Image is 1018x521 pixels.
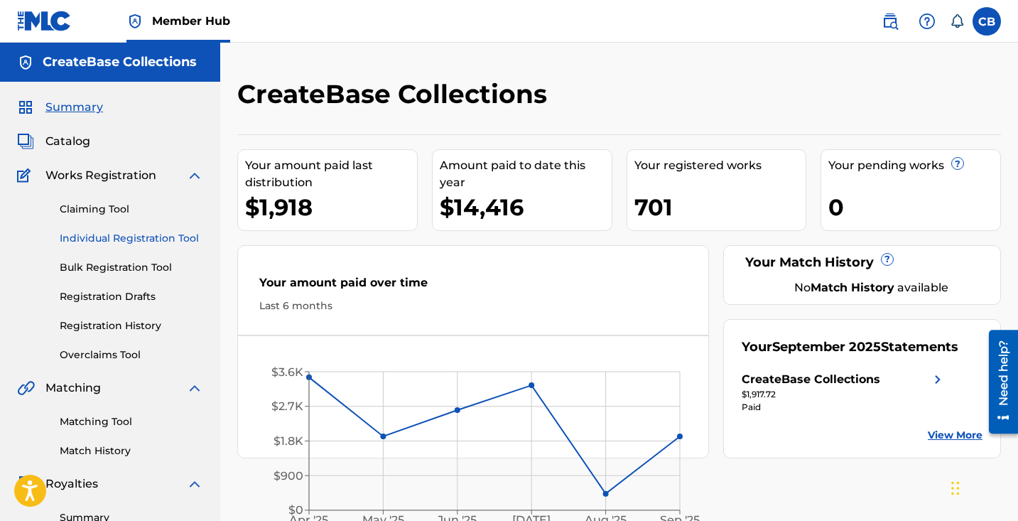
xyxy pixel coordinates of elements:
[17,99,103,116] a: SummarySummary
[60,289,203,304] a: Registration Drafts
[259,299,687,313] div: Last 6 months
[45,99,103,116] span: Summary
[772,339,881,355] span: September 2025
[274,434,303,448] tspan: $1.8K
[259,274,687,299] div: Your amount paid over time
[17,54,34,71] img: Accounts
[17,133,34,150] img: Catalog
[828,191,1000,223] div: 0
[634,157,806,174] div: Your registered works
[742,401,946,414] div: Paid
[45,380,101,397] span: Matching
[17,133,90,150] a: CatalogCatalog
[17,380,35,397] img: Matching
[978,325,1018,439] iframe: Resource Center
[45,133,90,150] span: Catalog
[152,13,230,29] span: Member Hub
[742,388,946,401] div: $1,917.72
[634,191,806,223] div: 701
[60,414,203,429] a: Matching Tool
[17,167,36,184] img: Works Registration
[17,99,34,116] img: Summary
[60,231,203,246] a: Individual Registration Tool
[952,158,963,169] span: ?
[237,78,554,110] h2: CreateBase Collections
[882,13,899,30] img: search
[951,467,960,510] div: Drag
[45,167,156,184] span: Works Registration
[440,191,612,223] div: $14,416
[17,11,72,31] img: MLC Logo
[17,476,34,493] img: Royalties
[288,503,303,517] tspan: $0
[929,371,946,388] img: right chevron icon
[742,253,982,272] div: Your Match History
[60,260,203,275] a: Bulk Registration Tool
[45,476,98,493] span: Royalties
[973,7,1001,36] div: User Menu
[828,157,1000,174] div: Your pending works
[60,348,203,362] a: Overclaims Tool
[742,371,946,414] a: CreateBase Collectionsright chevron icon$1,917.72Paid
[928,428,982,443] a: View More
[43,54,197,70] h5: CreateBase Collections
[811,281,894,294] strong: Match History
[245,191,417,223] div: $1,918
[60,318,203,333] a: Registration History
[60,444,203,458] a: Match History
[882,254,893,265] span: ?
[271,399,303,413] tspan: $2.7K
[742,338,958,357] div: Your Statements
[440,157,612,191] div: Amount paid to date this year
[950,14,964,28] div: Notifications
[742,371,880,388] div: CreateBase Collections
[919,13,936,30] img: help
[245,157,417,191] div: Your amount paid last distribution
[759,279,982,296] div: No available
[126,13,144,30] img: Top Rightsholder
[274,469,303,483] tspan: $900
[186,167,203,184] img: expand
[186,380,203,397] img: expand
[271,365,303,379] tspan: $3.6K
[60,202,203,217] a: Claiming Tool
[947,453,1018,521] iframe: Chat Widget
[186,476,203,493] img: expand
[913,7,941,36] div: Help
[876,7,904,36] a: Public Search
